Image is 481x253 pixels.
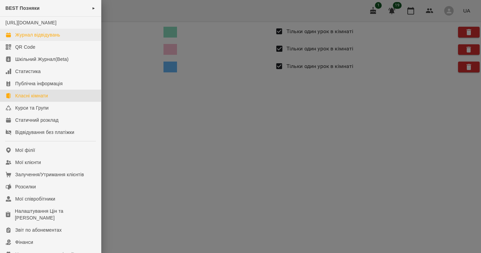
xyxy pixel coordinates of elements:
div: Шкільний Журнал(Beta) [15,56,69,63]
div: Мої клієнти [15,159,41,166]
div: Курси та Групи [15,105,49,111]
div: Журнал відвідувань [15,31,60,38]
span: ► [92,5,96,11]
a: [URL][DOMAIN_NAME] [5,20,56,25]
div: Мої співробітники [15,195,55,202]
div: Публічна інформація [15,80,62,87]
div: Мої філії [15,147,35,154]
div: Відвідування без платіжки [15,129,74,136]
div: Фінанси [15,239,33,246]
span: BEST Позняки [5,5,40,11]
div: Розсилки [15,183,36,190]
div: Налаштування Цін та [PERSON_NAME] [15,208,96,221]
div: Звіт по абонементах [15,227,62,233]
div: Статичний розклад [15,117,58,123]
div: QR Code [15,44,35,50]
div: Залучення/Утримання клієнтів [15,171,84,178]
div: Класні кімнати [15,92,48,99]
div: Статистика [15,68,41,75]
